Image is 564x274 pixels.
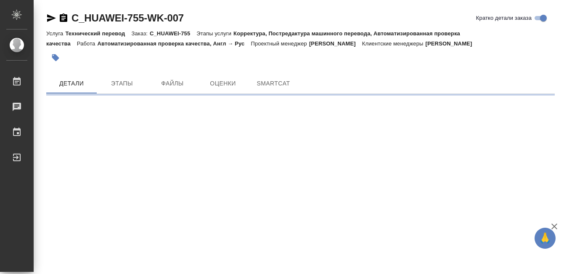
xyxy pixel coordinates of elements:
span: Оценки [203,78,243,89]
p: [PERSON_NAME] [309,40,362,47]
span: 🙏 [538,229,552,247]
span: Файлы [152,78,193,89]
button: Добавить тэг [46,48,65,67]
p: Технический перевод [65,30,131,37]
p: Заказ: [132,30,150,37]
p: Услуга [46,30,65,37]
p: Автоматизированная проверка качества, Англ → Рус [97,40,251,47]
button: Скопировать ссылку для ЯМессенджера [46,13,56,23]
p: Проектный менеджер [251,40,309,47]
p: Этапы услуги [196,30,233,37]
p: Работа [77,40,98,47]
button: Скопировать ссылку [58,13,69,23]
span: Этапы [102,78,142,89]
span: Кратко детали заказа [476,14,532,22]
span: SmartCat [253,78,294,89]
a: C_HUAWEI-755-WK-007 [71,12,184,24]
span: Детали [51,78,92,89]
p: C_HUAWEI-755 [150,30,196,37]
button: 🙏 [535,228,556,249]
p: Клиентские менеджеры [362,40,426,47]
p: Корректура, Постредактура машинного перевода, Автоматизированная проверка качества [46,30,460,47]
p: [PERSON_NAME] [426,40,479,47]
